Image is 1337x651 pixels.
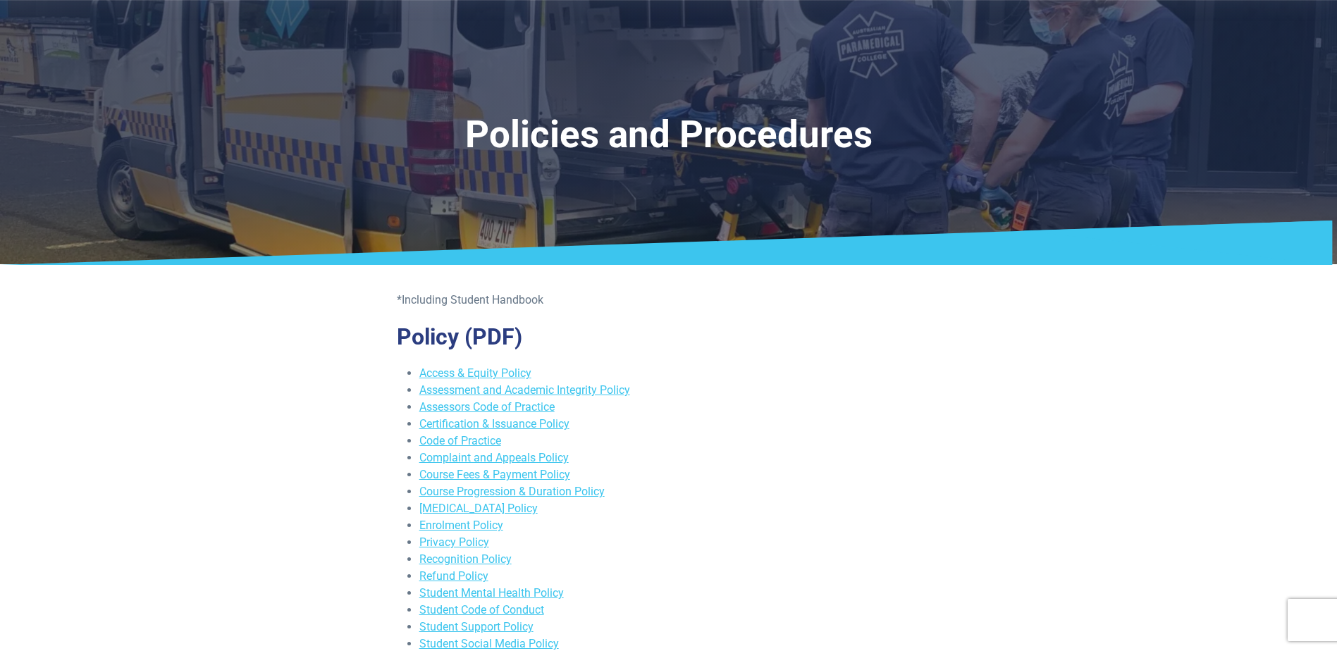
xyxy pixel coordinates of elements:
a: Assessment and Academic Integrity Policy [419,383,630,397]
p: *Including Student Handbook [397,292,941,309]
a: Recognition Policy [419,552,512,566]
a: Certification & Issuance Policy [419,417,569,430]
a: [MEDICAL_DATA] Policy [419,502,538,515]
a: Student Social Media Policy [419,637,559,650]
h1: Policies and Procedures [257,113,1081,157]
a: Privacy Policy [419,535,489,549]
a: Course Progression & Duration Policy [419,485,605,498]
h2: Policy (PDF) [397,323,941,350]
a: Complaint and Appeals Policy [419,451,569,464]
a: Refund Policy [419,569,488,583]
a: Student Code of Conduct [419,603,544,616]
a: Student Mental Health Policy [419,586,564,600]
a: Enrolment Policy [419,519,503,532]
a: Code of Practice [419,434,501,447]
a: Student Support Policy [419,620,534,633]
a: Assessors Code of Practice [419,400,555,414]
a: Access & Equity Policy [419,366,531,380]
a: Course Fees & Payment Policy [419,468,570,481]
